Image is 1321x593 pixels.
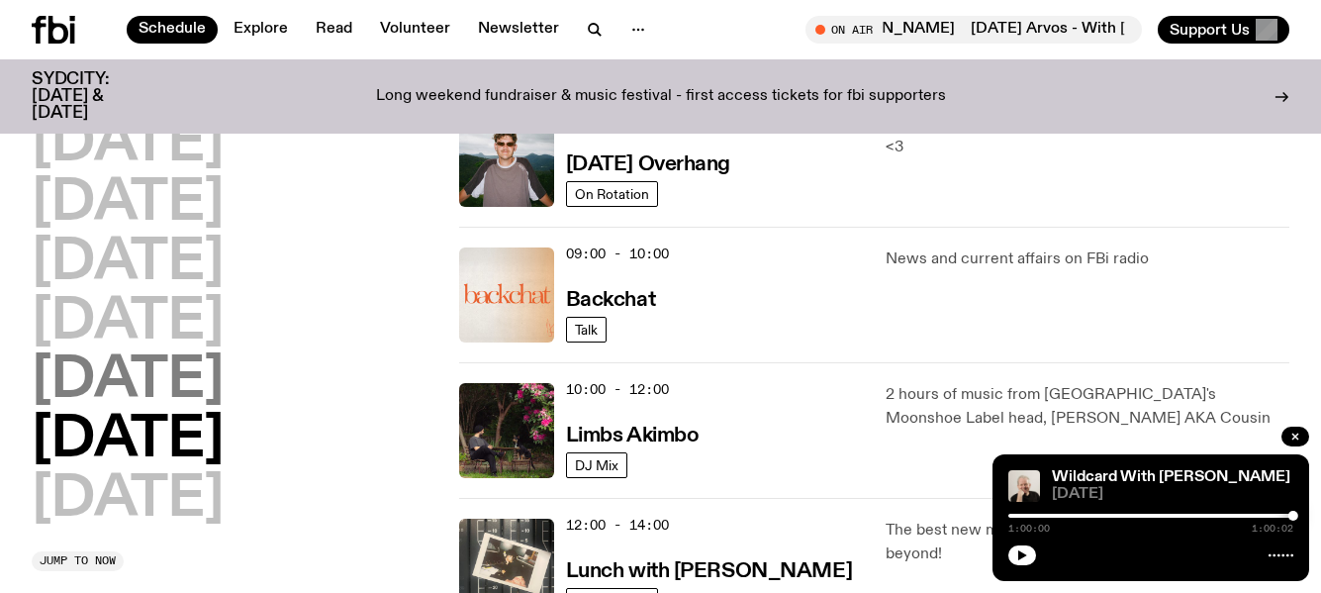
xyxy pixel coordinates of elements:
[566,290,655,311] h3: Backchat
[368,16,462,44] a: Volunteer
[459,383,554,478] img: Jackson sits at an outdoor table, legs crossed and gazing at a black and brown dog also sitting a...
[1052,469,1290,485] a: Wildcard With [PERSON_NAME]
[32,413,224,468] button: [DATE]
[575,457,618,472] span: DJ Mix
[127,16,218,44] a: Schedule
[886,519,1289,566] p: The best new music from [PERSON_NAME], aus + beyond!
[376,88,946,106] p: Long weekend fundraiser & music festival - first access tickets for fbi supporters
[32,295,224,350] button: [DATE]
[805,16,1142,44] button: On Air[DATE] Arvos - With [PERSON_NAME][DATE] Arvos - With [PERSON_NAME]
[566,245,669,263] span: 09:00 - 10:00
[1052,487,1293,502] span: [DATE]
[566,181,658,207] a: On Rotation
[32,353,224,409] button: [DATE]
[1008,524,1050,534] span: 1:00:00
[566,286,655,311] a: Backchat
[32,117,224,172] button: [DATE]
[566,426,700,446] h3: Limbs Akimbo
[1252,524,1293,534] span: 1:00:02
[566,557,852,582] a: Lunch with [PERSON_NAME]
[566,154,730,175] h3: [DATE] Overhang
[1158,16,1289,44] button: Support Us
[886,247,1289,271] p: News and current affairs on FBi radio
[566,380,669,399] span: 10:00 - 12:00
[566,150,730,175] a: [DATE] Overhang
[886,383,1289,431] p: 2 hours of music from [GEOGRAPHIC_DATA]'s Moonshoe Label head, [PERSON_NAME] AKA Cousin
[1170,21,1250,39] span: Support Us
[40,555,116,566] span: Jump to now
[886,112,1289,159] p: Sharing beautiful things to cruise on into the weekend <3
[566,561,852,582] h3: Lunch with [PERSON_NAME]
[304,16,364,44] a: Read
[575,186,649,201] span: On Rotation
[32,236,224,291] button: [DATE]
[32,472,224,528] button: [DATE]
[466,16,571,44] a: Newsletter
[32,176,224,232] button: [DATE]
[566,452,627,478] a: DJ Mix
[222,16,300,44] a: Explore
[32,551,124,571] button: Jump to now
[575,322,598,337] span: Talk
[32,71,158,122] h3: SYDCITY: [DATE] & [DATE]
[566,422,700,446] a: Limbs Akimbo
[566,516,669,535] span: 12:00 - 14:00
[459,112,554,207] img: Harrie Hastings stands in front of cloud-covered sky and rolling hills. He's wearing sunglasses a...
[1008,470,1040,502] img: Stuart is smiling charmingly, wearing a black t-shirt against a stark white background.
[566,317,607,343] a: Talk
